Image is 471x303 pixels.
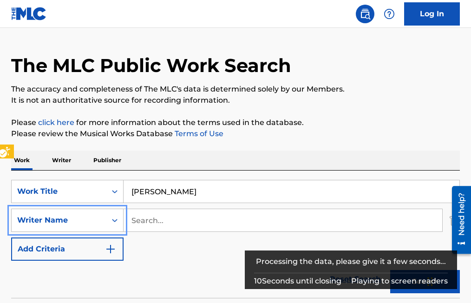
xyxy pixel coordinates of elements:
[124,180,459,203] input: Search...
[11,95,460,106] p: It is not an authoritative source for recording information.
[124,209,442,231] input: Search...
[173,129,223,138] a: Terms of Use
[11,117,460,128] p: Please for more information about the terms used in the database.
[11,237,124,261] button: Add Criteria
[105,244,116,255] img: 9d2ae6d4665cec9f34b9.svg
[254,250,448,273] div: Processing the data, please give it a few seconds...
[17,215,101,226] div: Writer Name
[49,151,74,170] p: Writer
[106,180,123,203] div: On
[11,128,460,139] p: Please review the Musical Works Database
[11,54,291,77] h1: The MLC Public Work Search
[11,7,47,20] img: MLC Logo
[445,182,471,257] iframe: Iframe | Resource Center
[11,180,460,298] form: Search Form
[384,8,395,20] img: help
[11,84,460,95] p: The accuracy and completeness of The MLC's data is determined solely by our Members.
[254,277,262,285] span: 10
[11,151,33,170] p: Work
[404,2,460,26] a: Log In
[91,151,124,170] p: Publisher
[17,186,101,197] div: Work Title
[38,118,74,127] a: Music industry terminology | mechanical licensing collective
[360,8,371,20] img: search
